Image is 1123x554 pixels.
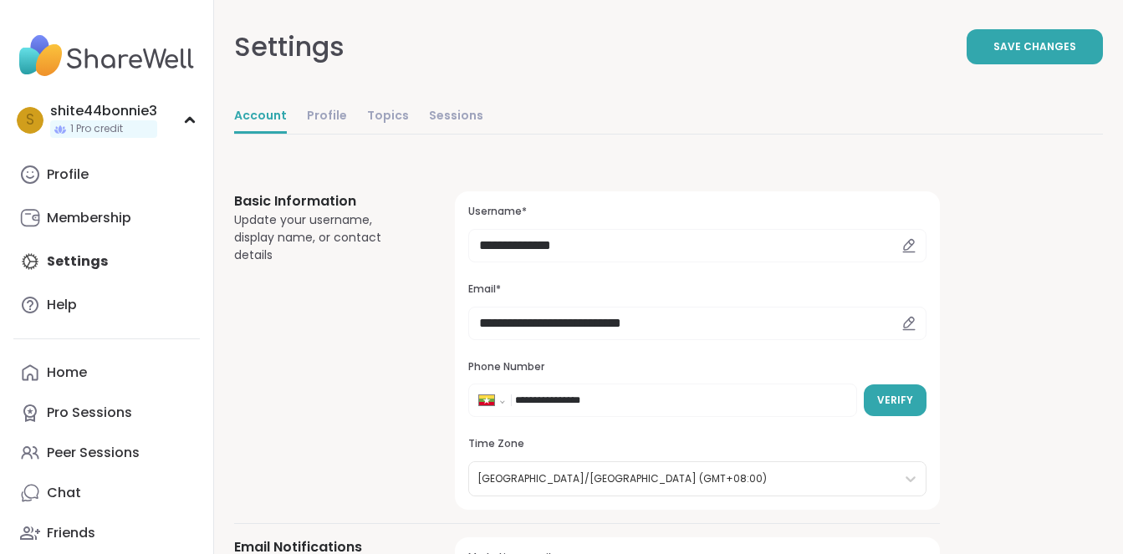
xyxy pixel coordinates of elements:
[47,444,140,462] div: Peer Sessions
[468,205,926,219] h3: Username*
[234,27,345,67] div: Settings
[13,353,200,393] a: Home
[47,524,95,542] div: Friends
[468,282,926,297] h3: Email*
[13,198,200,238] a: Membership
[26,109,34,131] span: s
[13,473,200,513] a: Chat
[70,122,123,136] span: 1 Pro credit
[13,155,200,195] a: Profile
[47,363,87,382] div: Home
[47,209,131,227] div: Membership
[234,100,287,134] a: Account
[877,393,913,408] span: Verify
[307,100,347,134] a: Profile
[234,191,415,211] h3: Basic Information
[13,27,200,85] img: ShareWell Nav Logo
[367,100,409,134] a: Topics
[13,433,200,473] a: Peer Sessions
[967,29,1103,64] button: Save Changes
[993,39,1076,54] span: Save Changes
[50,102,157,120] div: shite44bonnie3
[234,211,415,264] div: Update your username, display name, or contact details
[47,165,89,184] div: Profile
[13,285,200,325] a: Help
[864,384,926,416] button: Verify
[13,513,200,553] a: Friends
[468,360,926,374] h3: Phone Number
[47,484,81,502] div: Chat
[47,404,132,422] div: Pro Sessions
[47,296,77,314] div: Help
[429,100,483,134] a: Sessions
[13,393,200,433] a: Pro Sessions
[468,437,926,451] h3: Time Zone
